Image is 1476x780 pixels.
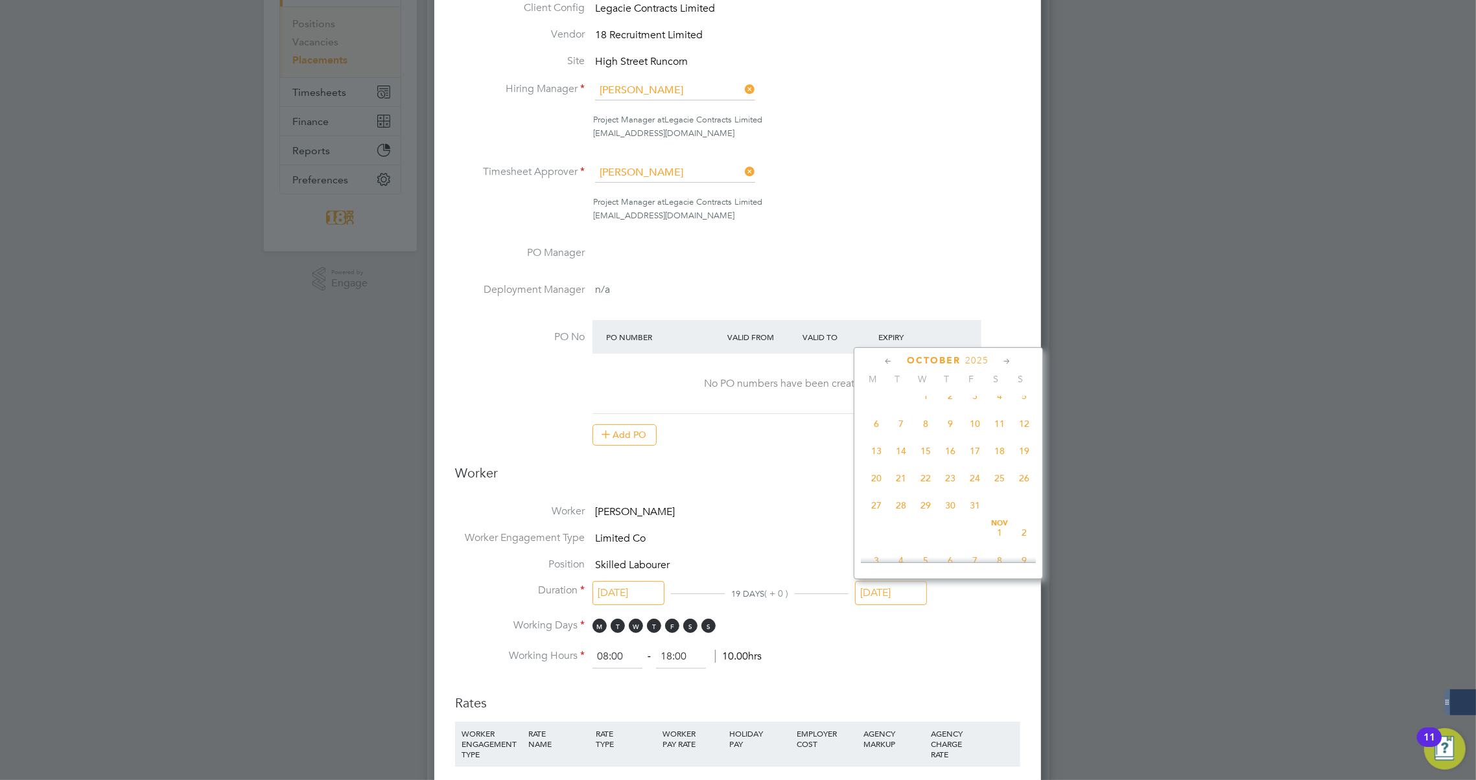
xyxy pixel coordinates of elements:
[595,532,646,545] span: Limited Co
[595,505,675,518] span: [PERSON_NAME]
[727,722,793,755] div: HOLIDAY PAY
[987,384,1012,408] span: 4
[963,439,987,463] span: 17
[889,439,913,463] span: 14
[963,411,987,436] span: 10
[913,384,938,408] span: 1
[455,649,585,663] label: Working Hours
[455,682,1020,711] h3: Rates
[595,558,670,571] span: Skilled Labourer
[793,722,860,755] div: EMPLOYER COST
[963,466,987,490] span: 24
[1423,737,1435,754] div: 11
[864,493,889,518] span: 27
[595,163,755,183] input: Search for...
[593,114,664,125] span: Project Manager at
[864,466,889,490] span: 20
[1012,520,1037,545] span: 2
[913,466,938,490] span: 22
[963,548,987,573] span: 7
[715,650,762,663] span: 10.00hrs
[595,55,688,68] span: High Street Runcorn
[864,411,889,436] span: 6
[647,619,661,633] span: T
[928,722,972,766] div: AGENCY CHARGE RATE
[595,29,703,41] span: 18 Recruitment Limited
[664,196,762,207] span: Legacie Contracts Limited
[1424,728,1466,770] button: Open Resource Center, 11 new notifications
[855,581,927,605] input: Select one
[913,548,938,573] span: 5
[938,439,963,463] span: 16
[592,619,607,633] span: M
[938,493,963,518] span: 30
[455,619,585,632] label: Working Days
[595,283,610,296] span: n/a
[889,493,913,518] span: 28
[659,722,726,755] div: WORKER PAY RATE
[1012,439,1037,463] span: 19
[1012,548,1037,573] span: 9
[913,439,938,463] span: 15
[611,619,625,633] span: T
[665,619,679,633] span: F
[455,28,585,41] label: Vendor
[724,325,800,349] div: Valid From
[592,645,642,669] input: 08:00
[455,165,585,179] label: Timesheet Approver
[455,330,585,344] label: PO No
[861,373,885,385] span: M
[987,439,1012,463] span: 18
[963,384,987,408] span: 3
[593,210,734,221] span: [EMAIL_ADDRESS][DOMAIN_NAME]
[889,411,913,436] span: 7
[889,466,913,490] span: 21
[455,54,585,68] label: Site
[645,650,653,663] span: ‐
[987,548,1012,573] span: 8
[910,373,935,385] span: W
[800,325,876,349] div: Valid To
[864,439,889,463] span: 13
[593,127,1020,141] div: [EMAIL_ADDRESS][DOMAIN_NAME]
[701,619,716,633] span: S
[593,196,664,207] span: Project Manager at
[885,373,910,385] span: T
[1012,411,1037,436] span: 12
[913,493,938,518] span: 29
[683,619,697,633] span: S
[455,531,585,545] label: Worker Engagement Type
[605,377,968,391] div: No PO numbers have been created.
[984,373,1009,385] span: S
[455,558,585,571] label: Position
[592,722,659,755] div: RATE TYPE
[455,505,585,518] label: Worker
[889,548,913,573] span: 4
[935,373,959,385] span: T
[966,355,989,366] span: 2025
[455,246,585,260] label: PO Manager
[595,3,715,16] span: Legacie Contracts Limited
[864,548,889,573] span: 3
[938,466,963,490] span: 23
[1009,373,1033,385] span: S
[913,411,938,436] span: 8
[764,588,788,599] span: ( + 0 )
[987,520,1012,545] span: 1
[458,722,525,766] div: WORKER ENGAGEMENT TYPE
[908,355,961,366] span: October
[860,722,927,755] div: AGENCY MARKUP
[938,548,963,573] span: 6
[938,411,963,436] span: 9
[987,411,1012,436] span: 11
[455,283,585,297] label: Deployment Manager
[592,581,664,605] input: Select one
[1012,466,1037,490] span: 26
[525,722,592,755] div: RATE NAME
[1012,384,1037,408] span: 5
[938,384,963,408] span: 2
[455,1,585,15] label: Client Config
[959,373,984,385] span: F
[629,619,643,633] span: W
[595,81,755,100] input: Search for...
